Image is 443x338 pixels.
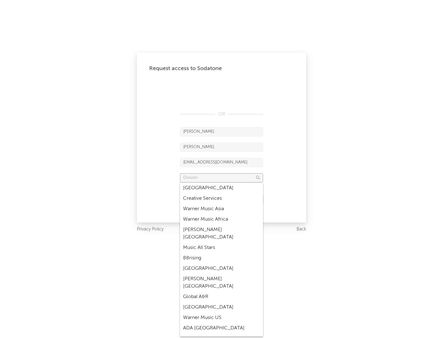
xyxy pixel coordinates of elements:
[180,274,263,292] div: [PERSON_NAME] [GEOGRAPHIC_DATA]
[180,312,263,323] div: Warner Music US
[149,65,294,72] div: Request access to Sodatone
[180,253,263,263] div: 88rising
[180,225,263,242] div: [PERSON_NAME] [GEOGRAPHIC_DATA]
[297,226,306,233] a: Back
[180,302,263,312] div: [GEOGRAPHIC_DATA]
[180,204,263,214] div: Warner Music Asia
[180,323,263,333] div: ADA [GEOGRAPHIC_DATA]
[180,193,263,204] div: Creative Services
[137,226,164,233] a: Privacy Policy
[180,173,263,183] input: Division
[180,111,263,118] div: OR
[180,158,263,167] input: Email
[180,127,263,136] input: First Name
[180,292,263,302] div: Global A&R
[180,263,263,274] div: [GEOGRAPHIC_DATA]
[180,183,263,193] div: [GEOGRAPHIC_DATA]
[180,242,263,253] div: Music All Stars
[180,214,263,225] div: Warner Music Africa
[180,143,263,152] input: Last Name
